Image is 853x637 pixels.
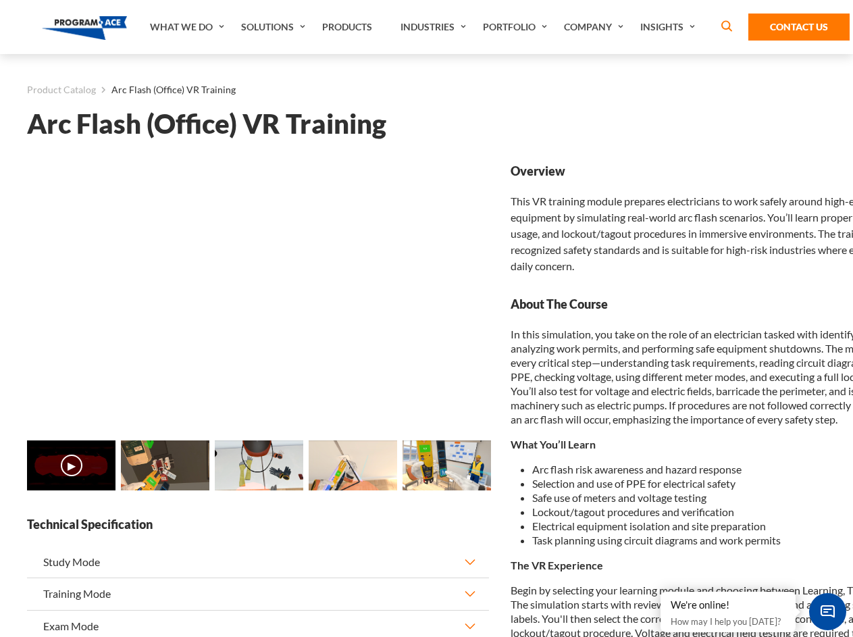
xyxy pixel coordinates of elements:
[61,455,82,476] button: ▶
[671,598,785,612] div: We're online!
[27,440,115,490] img: Arc Flash (Office) VR Training - Video 0
[748,14,850,41] a: Contact Us
[27,81,96,99] a: Product Catalog
[809,593,846,630] span: Chat Widget
[309,440,397,490] img: Arc Flash (Office) VR Training - Preview 3
[27,546,489,578] button: Study Mode
[96,81,236,99] li: Arc Flash (Office) VR Training
[27,578,489,609] button: Training Mode
[27,516,489,533] strong: Technical Specification
[42,16,128,40] img: Program-Ace
[27,163,489,423] iframe: Arc Flash (Office) VR Training - Video 0
[121,440,209,490] img: Arc Flash (Office) VR Training - Preview 1
[671,613,785,630] p: How may I help you [DATE]?
[403,440,491,490] img: Arc Flash (Office) VR Training - Preview 4
[215,440,303,490] img: Arc Flash (Office) VR Training - Preview 2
